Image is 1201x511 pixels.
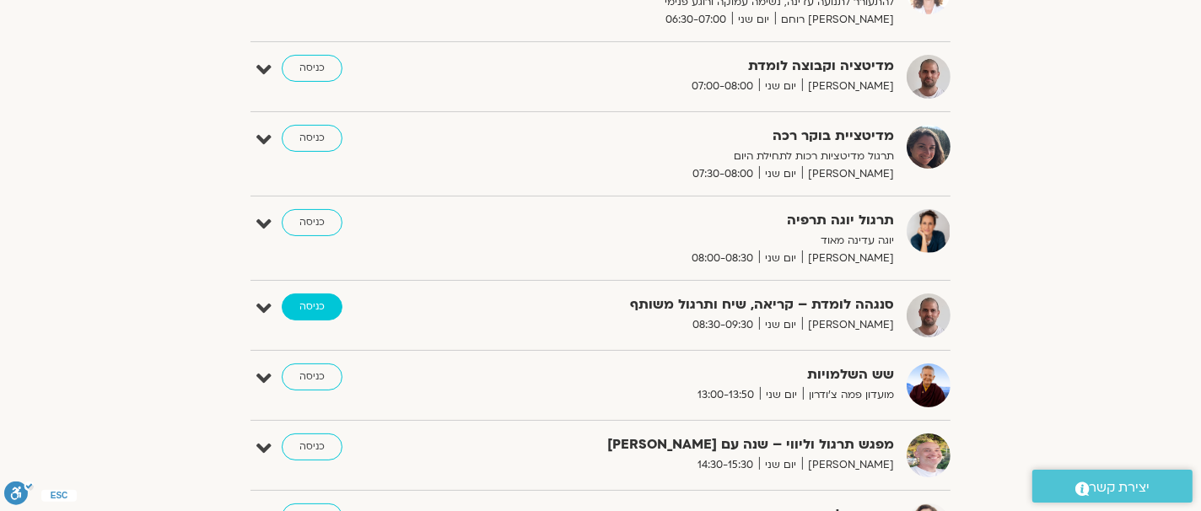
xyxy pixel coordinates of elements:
span: [PERSON_NAME] [802,165,894,183]
p: יוגה עדינה מאוד [481,232,894,250]
span: [PERSON_NAME] רוחם [775,11,894,29]
span: יום שני [759,250,802,267]
span: יום שני [759,456,802,474]
span: 08:30-09:30 [687,316,759,334]
span: 07:30-08:00 [687,165,759,183]
span: יום שני [759,78,802,95]
p: תרגול מדיטציות רכות לתחילת היום [481,148,894,165]
strong: מדיטציה וקבוצה לומדת [481,55,894,78]
span: 13:00-13:50 [692,386,760,404]
a: כניסה [282,125,342,152]
span: יום שני [732,11,775,29]
span: [PERSON_NAME] [802,78,894,95]
span: [PERSON_NAME] [802,250,894,267]
span: יום שני [759,316,802,334]
span: 14:30-15:30 [692,456,759,474]
a: כניסה [282,209,342,236]
span: יום שני [760,386,803,404]
span: יצירת קשר [1090,476,1150,499]
a: כניסה [282,55,342,82]
a: כניסה [282,363,342,390]
span: 08:00-08:30 [686,250,759,267]
span: יום שני [759,165,802,183]
span: [PERSON_NAME] [802,456,894,474]
span: 07:00-08:00 [686,78,759,95]
span: 06:30-07:00 [660,11,732,29]
span: [PERSON_NAME] [802,316,894,334]
a: כניסה [282,433,342,460]
strong: שש השלמויות [481,363,894,386]
strong: מפגש תרגול וליווי – שנה עם [PERSON_NAME] [481,433,894,456]
a: כניסה [282,293,342,320]
strong: סנגהה לומדת – קריאה, שיח ותרגול משותף [481,293,894,316]
strong: תרגול יוגה תרפיה [481,209,894,232]
strong: מדיטציית בוקר רכה [481,125,894,148]
a: יצירת קשר [1032,470,1193,503]
span: מועדון פמה צ'ודרון [803,386,894,404]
